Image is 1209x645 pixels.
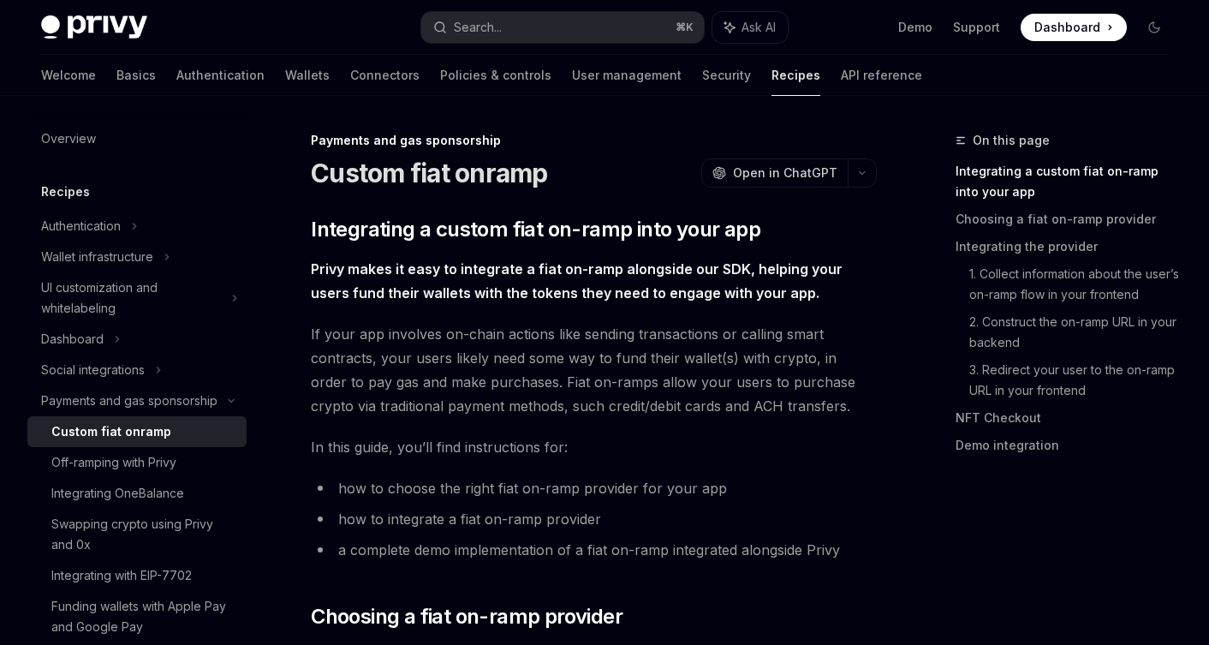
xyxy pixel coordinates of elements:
div: Funding wallets with Apple Pay and Google Pay [51,596,236,637]
div: Wallet infrastructure [41,247,153,267]
span: Dashboard [1034,19,1100,36]
a: Recipes [771,55,820,96]
a: Authentication [176,55,265,96]
div: UI customization and whitelabeling [41,278,221,319]
span: Choosing a fiat on-ramp provider [311,603,622,630]
span: In this guide, you’ll find instructions for: [311,435,877,459]
a: User management [572,55,682,96]
a: Swapping crypto using Privy and 0x [27,509,247,560]
div: Social integrations [41,360,145,380]
a: Dashboard [1021,14,1127,41]
span: Integrating a custom fiat on-ramp into your app [311,216,760,243]
a: Integrating OneBalance [27,478,247,509]
a: API reference [841,55,922,96]
a: Basics [116,55,156,96]
a: Overview [27,123,247,154]
div: Overview [41,128,96,149]
a: Welcome [41,55,96,96]
li: how to integrate a fiat on-ramp provider [311,507,877,531]
a: Support [953,19,1000,36]
div: Custom fiat onramp [51,421,171,442]
span: Open in ChatGPT [733,164,837,182]
div: Payments and gas sponsorship [311,132,877,149]
a: 2. Construct the on-ramp URL in your backend [969,308,1182,356]
a: Off-ramping with Privy [27,447,247,478]
div: Search... [454,17,502,38]
a: Security [702,55,751,96]
div: Payments and gas sponsorship [41,391,217,411]
a: NFT Checkout [956,404,1182,432]
div: Authentication [41,216,121,236]
a: Custom fiat onramp [27,416,247,447]
h1: Custom fiat onramp [311,158,548,188]
a: Integrating with EIP-7702 [27,560,247,591]
h5: Recipes [41,182,90,202]
a: Policies & controls [440,55,551,96]
button: Search...⌘K [421,12,704,43]
a: 1. Collect information about the user’s on-ramp flow in your frontend [969,260,1182,308]
a: Integrating the provider [956,233,1182,260]
a: Integrating a custom fiat on-ramp into your app [956,158,1182,206]
div: Integrating with EIP-7702 [51,565,192,586]
a: Wallets [285,55,330,96]
button: Ask AI [712,12,788,43]
img: dark logo [41,15,147,39]
div: Swapping crypto using Privy and 0x [51,514,236,555]
a: Choosing a fiat on-ramp provider [956,206,1182,233]
span: ⌘ K [676,21,694,34]
a: Connectors [350,55,420,96]
strong: Privy makes it easy to integrate a fiat on-ramp alongside our SDK, helping your users fund their ... [311,260,843,302]
button: Open in ChatGPT [701,158,848,188]
div: Integrating OneBalance [51,483,184,504]
span: If your app involves on-chain actions like sending transactions or calling smart contracts, your ... [311,322,877,418]
li: how to choose the right fiat on-ramp provider for your app [311,476,877,500]
a: Demo integration [956,432,1182,459]
a: 3. Redirect your user to the on-ramp URL in your frontend [969,356,1182,404]
li: a complete demo implementation of a fiat on-ramp integrated alongside Privy [311,538,877,562]
a: Funding wallets with Apple Pay and Google Pay [27,591,247,642]
div: Dashboard [41,329,104,349]
button: Toggle dark mode [1141,14,1168,41]
span: On this page [973,130,1050,151]
a: Demo [898,19,932,36]
span: Ask AI [741,19,776,36]
div: Off-ramping with Privy [51,452,176,473]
